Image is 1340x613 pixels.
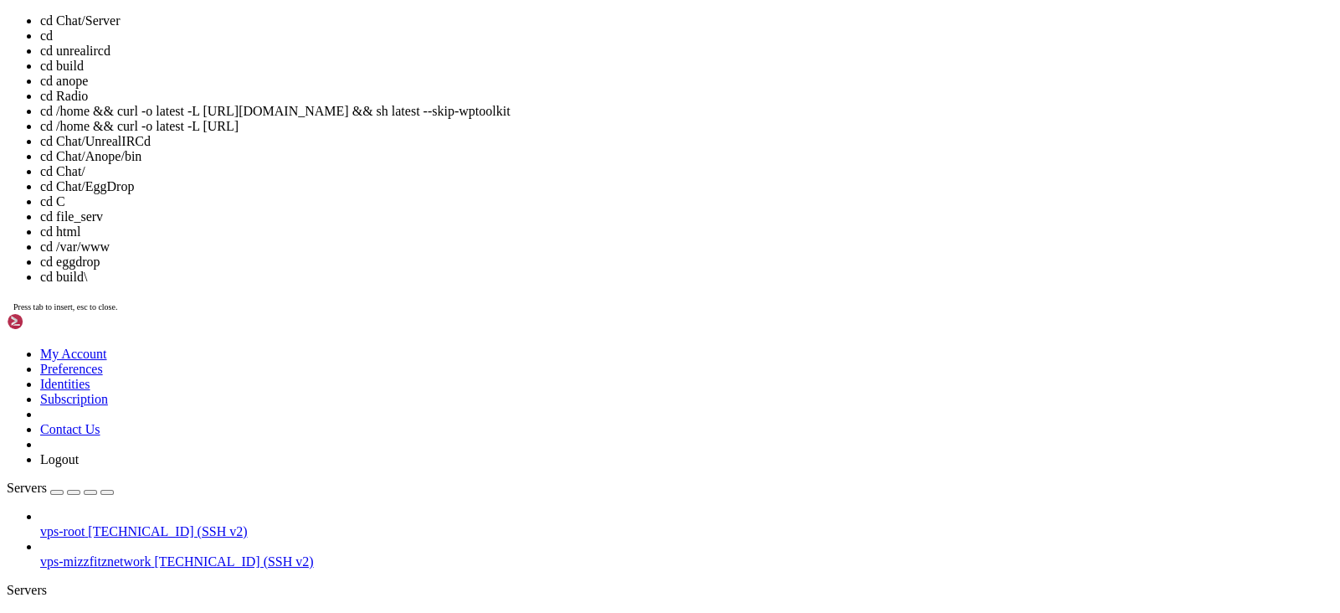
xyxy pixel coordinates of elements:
li: cd Chat/ [40,164,1333,179]
li: cd Chat/Server [40,13,1333,28]
a: Contact Us [40,422,100,436]
li: cd file_serv [40,209,1333,224]
li: cd /var/www [40,240,1333,255]
span: [TECHNICAL_ID] (SSH v2) [154,554,313,569]
span: Press tab to insert, esc to close. [13,302,117,312]
span: vps-mizzfitznetwork [40,554,151,569]
a: My Account [40,347,107,361]
li: cd Radio [40,89,1333,104]
a: Logout [40,452,79,466]
a: Subscription [40,392,108,406]
li: cd eggdrop [40,255,1333,270]
li: cd Chat/Anope/bin [40,149,1333,164]
a: vps-mizzfitznetwork [TECHNICAL_ID] (SSH v2) [40,554,1333,569]
div: Servers [7,583,1333,598]
li: cd build [40,59,1333,74]
span: Servers [7,481,47,495]
img: Shellngn [7,313,103,330]
li: cd html [40,224,1333,240]
li: cd [40,28,1333,44]
x-row: Last login: [DATE] from [TECHNICAL_ID] [7,7,1120,22]
li: cd Chat/EggDrop [40,179,1333,194]
li: cd build\ [40,270,1333,285]
a: Servers [7,481,114,495]
a: Preferences [40,362,103,376]
a: vps-root [TECHNICAL_ID] (SSH v2) [40,524,1333,539]
a: Identities [40,377,90,391]
x-row: [mizzfitznetwork@23-160-56-4 ~]$ cd [7,22,1120,37]
li: cd unrealircd [40,44,1333,59]
div: (35, 1) [254,22,260,37]
li: cd /home && curl -o latest -L [URL] [40,119,1333,134]
li: cd anope [40,74,1333,89]
span: vps-root [40,524,85,538]
li: cd Chat/UnrealIRCd [40,134,1333,149]
li: vps-mizzfitznetwork [TECHNICAL_ID] (SSH v2) [40,539,1333,569]
span: [TECHNICAL_ID] (SSH v2) [88,524,247,538]
li: cd /home && curl -o latest -L [URL][DOMAIN_NAME] && sh latest --skip-wptoolkit [40,104,1333,119]
li: cd C [40,194,1333,209]
li: vps-root [TECHNICAL_ID] (SSH v2) [40,509,1333,539]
